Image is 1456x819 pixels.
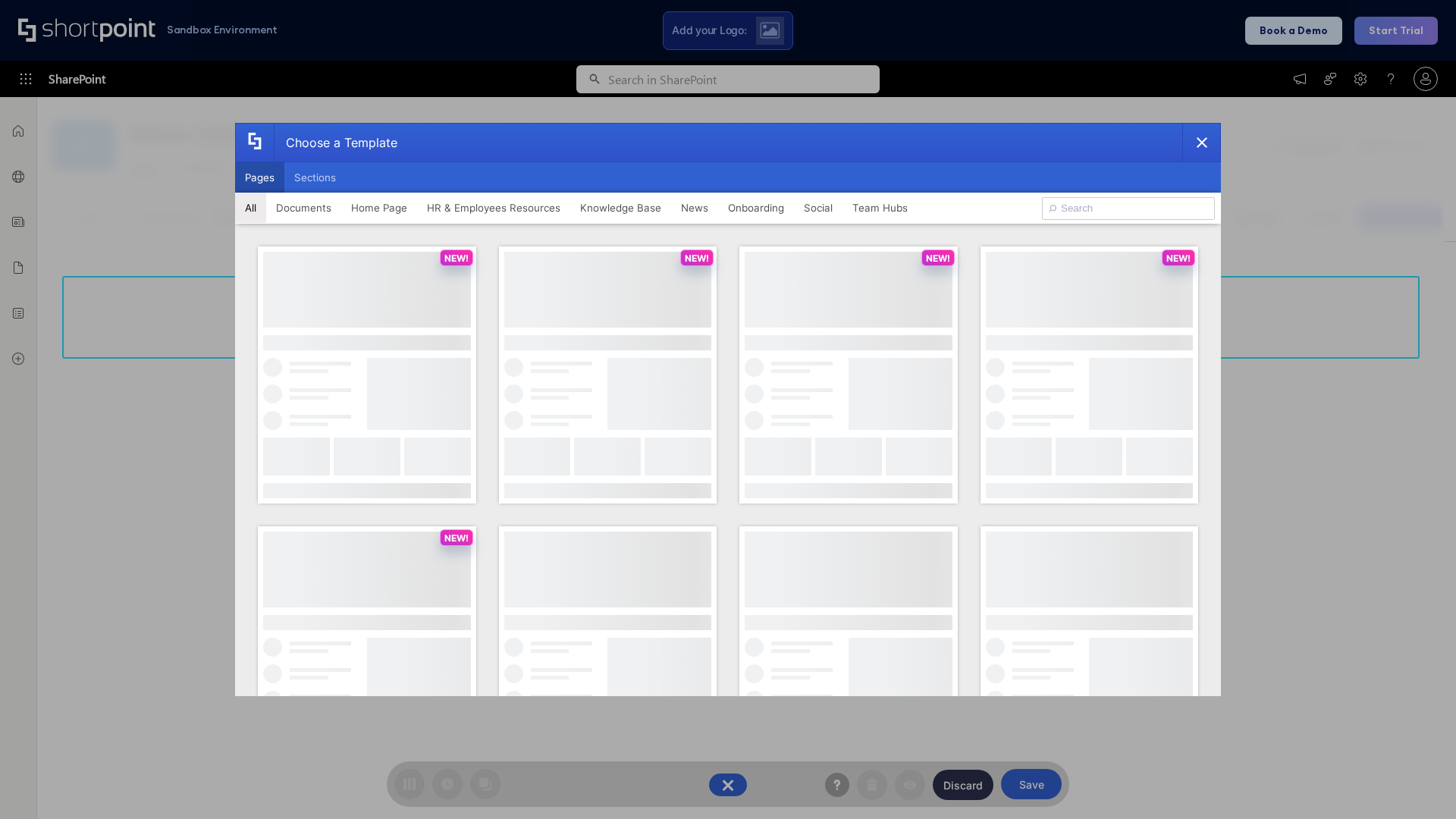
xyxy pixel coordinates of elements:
[1166,253,1191,264] p: NEW!
[718,193,794,223] button: Onboarding
[235,193,266,223] button: All
[266,193,341,223] button: Documents
[417,193,570,223] button: HR & Employees Resources
[1042,197,1215,220] input: Search
[570,193,671,223] button: Knowledge Base
[235,123,1221,696] div: template selector
[444,532,469,544] p: NEW!
[341,193,417,223] button: Home Page
[444,253,469,264] p: NEW!
[685,253,709,264] p: NEW!
[843,193,918,223] button: Team Hubs
[1380,746,1456,819] iframe: Chat Widget
[926,253,950,264] p: NEW!
[671,193,718,223] button: News
[274,124,397,162] div: Choose a Template
[794,193,843,223] button: Social
[284,162,346,193] button: Sections
[235,162,284,193] button: Pages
